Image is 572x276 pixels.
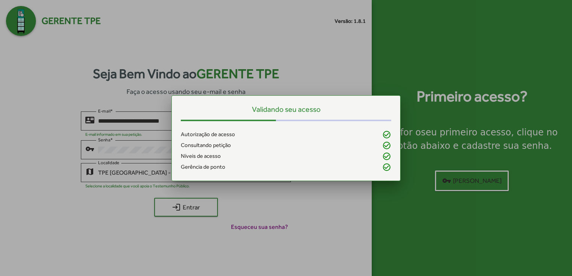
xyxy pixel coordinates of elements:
mat-icon: check_circle_outline [382,163,391,172]
span: Gerência de ponto [181,163,225,171]
mat-icon: check_circle_outline [382,141,391,150]
span: Níveis de acesso [181,152,221,160]
h5: Validando seu acesso [181,105,391,114]
mat-icon: check_circle_outline [382,130,391,139]
span: Autorização de acesso [181,130,235,139]
span: Consultando petição [181,141,231,150]
mat-icon: check_circle_outline [382,152,391,161]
